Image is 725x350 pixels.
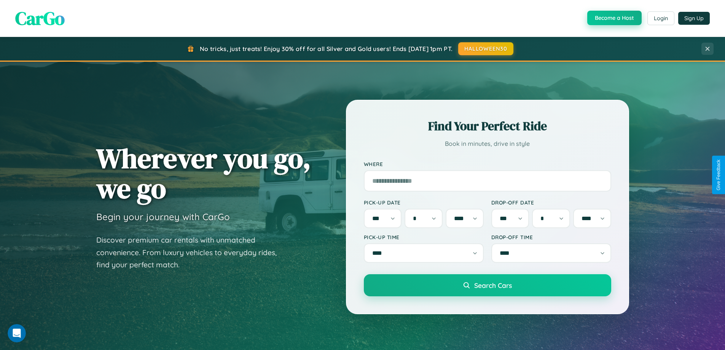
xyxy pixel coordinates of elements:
label: Where [364,161,611,167]
h3: Begin your journey with CarGo [96,211,230,222]
button: Login [647,11,674,25]
p: Book in minutes, drive in style [364,138,611,149]
button: Become a Host [587,11,642,25]
span: CarGo [15,6,65,31]
iframe: Intercom live chat [8,324,26,342]
button: HALLOWEEN30 [458,42,513,55]
h2: Find Your Perfect Ride [364,118,611,134]
label: Drop-off Date [491,199,611,206]
span: No tricks, just treats! Enjoy 30% off for all Silver and Gold users! Ends [DATE] 1pm PT. [200,45,453,53]
div: Give Feedback [716,160,721,190]
button: Sign Up [678,12,710,25]
label: Pick-up Date [364,199,484,206]
label: Drop-off Time [491,234,611,240]
span: Search Cars [474,281,512,289]
h1: Wherever you go, we go [96,143,311,203]
button: Search Cars [364,274,611,296]
p: Discover premium car rentals with unmatched convenience. From luxury vehicles to everyday rides, ... [96,234,287,271]
label: Pick-up Time [364,234,484,240]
